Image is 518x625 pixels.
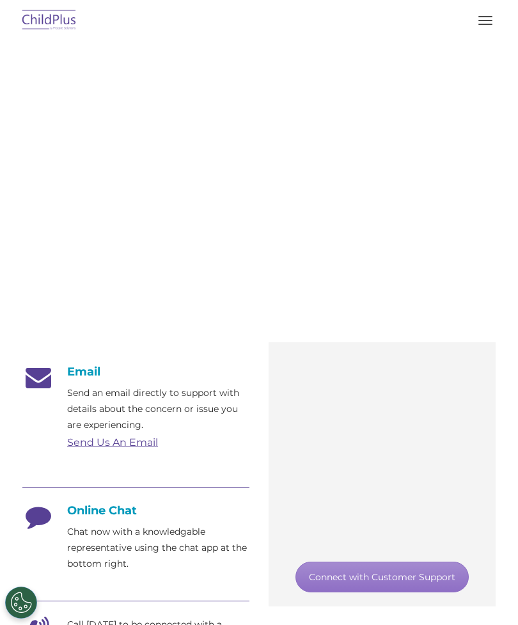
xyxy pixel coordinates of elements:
h4: Email [22,365,249,379]
h4: Online Chat [22,503,249,518]
img: ChildPlus by Procare Solutions [19,6,79,36]
a: Connect with Customer Support [295,562,469,592]
p: Chat now with a knowledgable representative using the chat app at the bottom right. [67,524,249,572]
a: Send Us An Email [67,436,158,448]
button: Cookies Settings [5,587,37,619]
p: Send an email directly to support with details about the concern or issue you are experiencing. [67,385,249,433]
